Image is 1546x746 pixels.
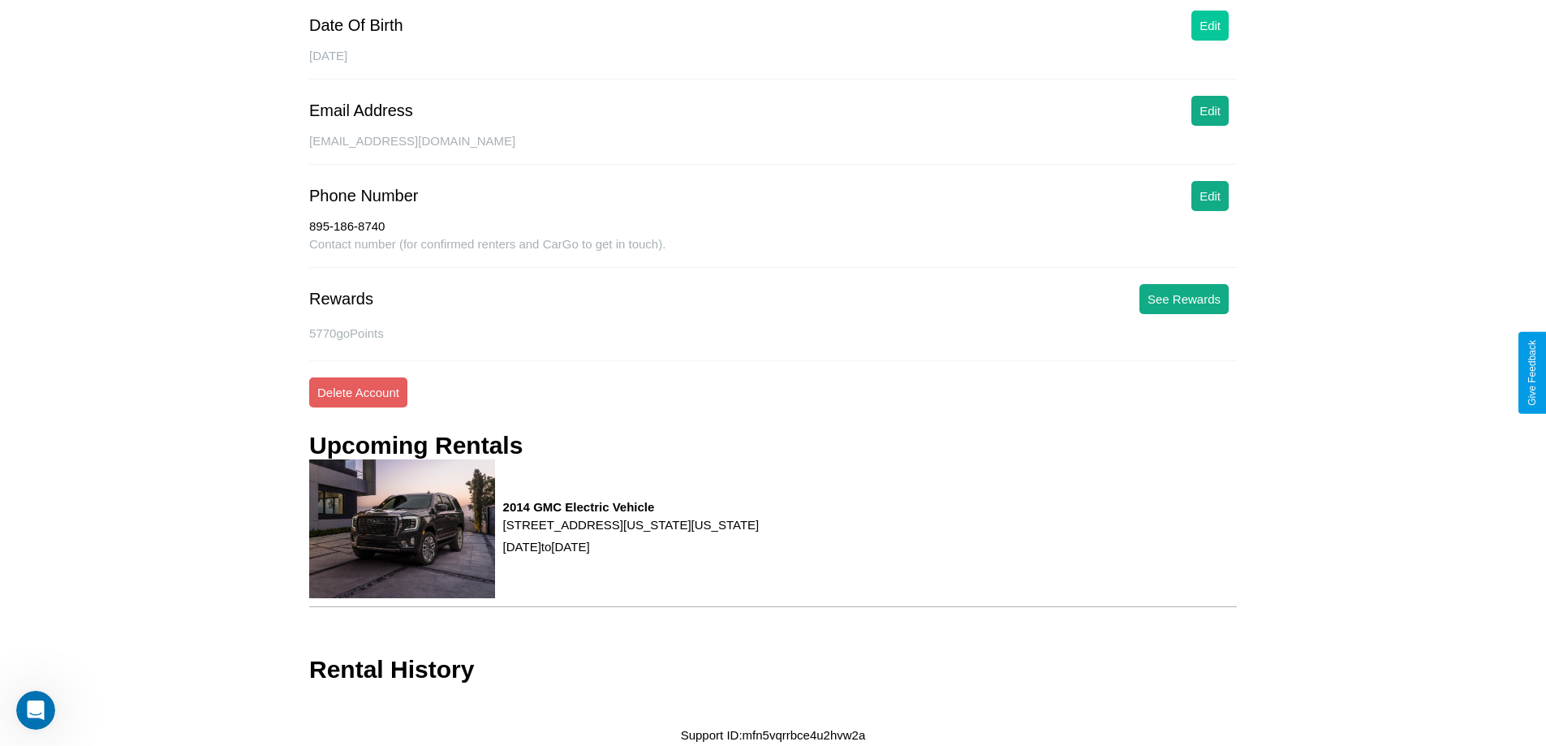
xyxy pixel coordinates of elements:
button: Edit [1191,181,1229,211]
p: [STREET_ADDRESS][US_STATE][US_STATE] [503,514,760,536]
button: See Rewards [1139,284,1229,314]
img: rental [309,459,495,598]
div: [DATE] [309,49,1237,80]
div: 895-186-8740 [309,219,1237,237]
h3: 2014 GMC Electric Vehicle [503,500,760,514]
div: [EMAIL_ADDRESS][DOMAIN_NAME] [309,134,1237,165]
div: Rewards [309,290,373,308]
div: Date Of Birth [309,16,403,35]
div: Phone Number [309,187,419,205]
div: Email Address [309,101,413,120]
p: Support ID: mfn5vqrrbce4u2hvw2a [681,724,866,746]
button: Delete Account [309,377,407,407]
div: Give Feedback [1527,340,1538,406]
h3: Upcoming Rentals [309,432,523,459]
p: [DATE] to [DATE] [503,536,760,558]
button: Edit [1191,96,1229,126]
div: Contact number (for confirmed renters and CarGo to get in touch). [309,237,1237,268]
button: Edit [1191,11,1229,41]
p: 5770 goPoints [309,322,1237,344]
h3: Rental History [309,656,474,683]
iframe: Intercom live chat [16,691,55,730]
